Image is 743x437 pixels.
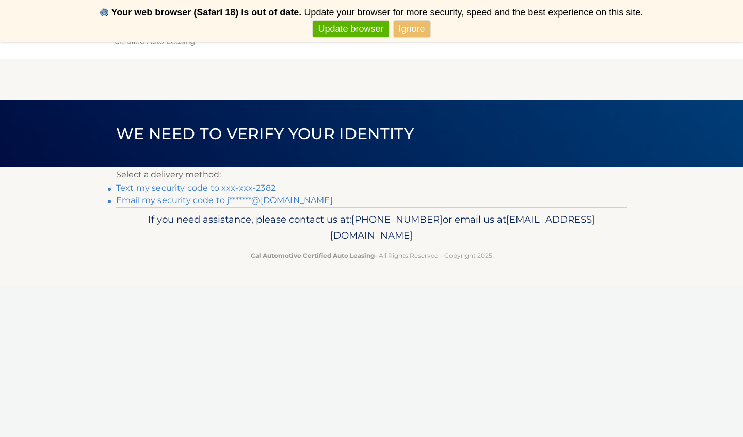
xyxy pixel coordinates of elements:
[116,195,333,205] a: Email my security code to j*******@[DOMAIN_NAME]
[111,7,302,18] b: Your web browser (Safari 18) is out of date.
[116,183,276,193] a: Text my security code to xxx-xxx-2382
[394,21,430,38] a: Ignore
[123,211,620,244] p: If you need assistance, please contact us at: or email us at
[116,124,414,143] span: We need to verify your identity
[251,251,375,259] strong: Cal Automotive Certified Auto Leasing
[123,250,620,261] p: - All Rights Reserved - Copyright 2025
[116,167,627,182] p: Select a delivery method:
[313,21,389,38] a: Update browser
[351,213,443,225] span: [PHONE_NUMBER]
[304,7,643,18] span: Update your browser for more security, speed and the best experience on this site.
